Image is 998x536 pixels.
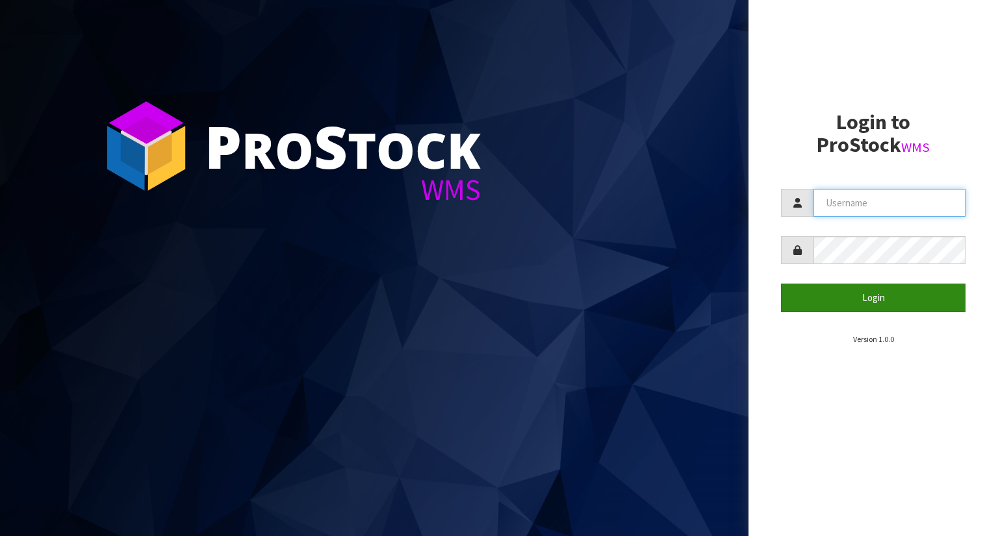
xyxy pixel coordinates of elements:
div: ro tock [205,117,481,175]
span: S [314,106,348,186]
small: Version 1.0.0 [853,334,894,344]
img: ProStock Cube [97,97,195,195]
small: WMS [901,139,930,156]
button: Login [781,284,966,311]
div: WMS [205,175,481,204]
input: Username [813,189,966,217]
h2: Login to ProStock [781,111,966,156]
span: P [205,106,242,186]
